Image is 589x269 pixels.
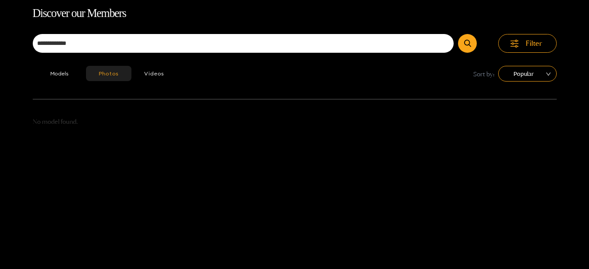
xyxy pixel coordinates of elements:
[498,34,557,53] button: Filter
[458,34,477,53] button: Submit Search
[526,38,542,48] span: Filter
[33,66,86,81] button: Models
[131,66,177,81] button: Videos
[86,66,132,81] button: Photos
[33,4,557,23] h1: Discover our Members
[505,67,550,80] span: Popular
[473,69,495,79] span: Sort by:
[33,117,557,127] p: No model found.
[498,66,557,82] div: sort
